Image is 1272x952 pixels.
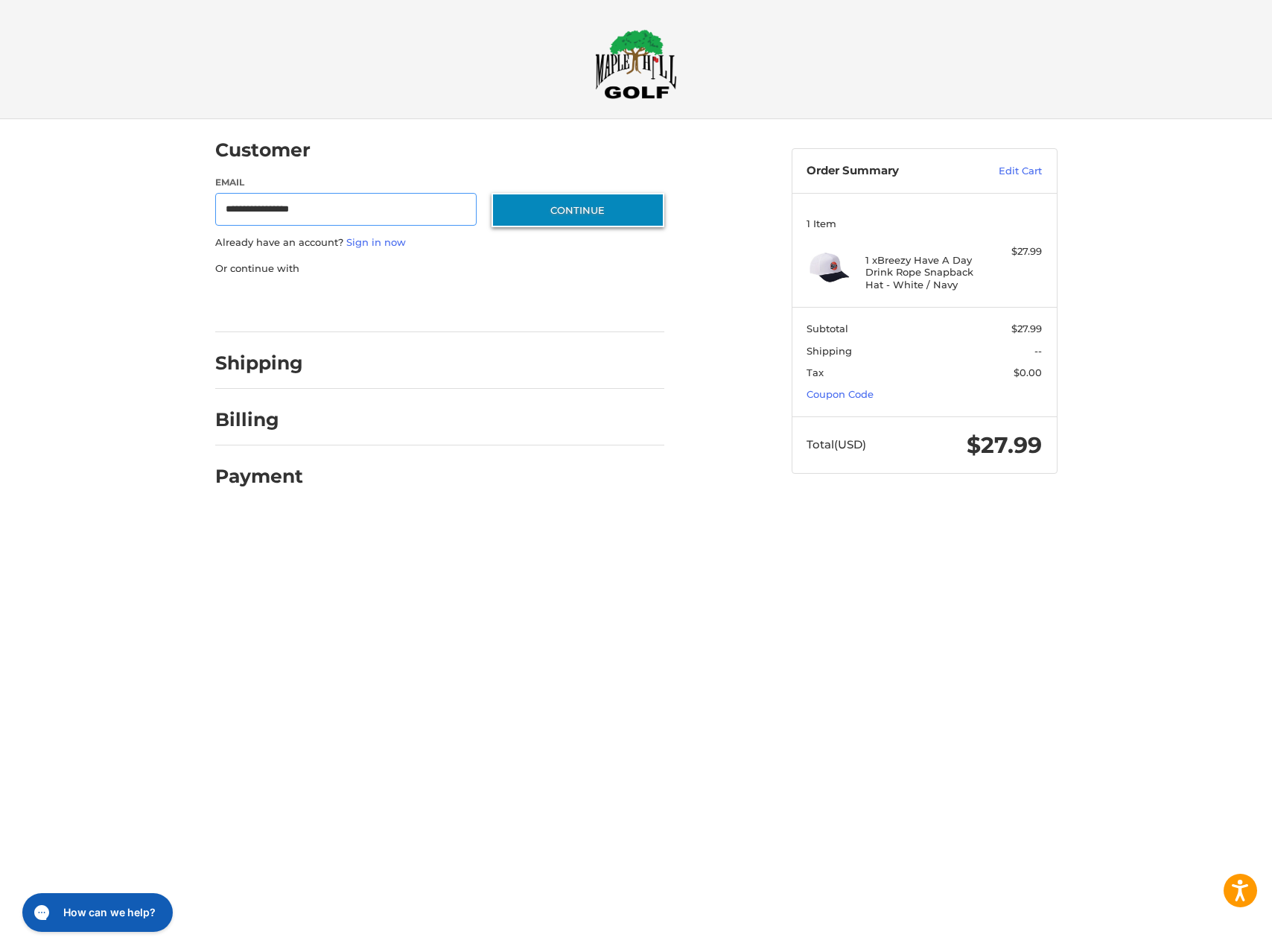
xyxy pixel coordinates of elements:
h2: Billing [215,408,302,431]
h2: Customer [215,139,311,162]
a: Sign in now [346,236,406,248]
p: Or continue with [215,261,664,276]
span: Shipping [807,345,852,357]
div: $27.99 [983,244,1042,259]
h3: 1 Item [807,218,1042,229]
h3: Order Summary [807,164,967,179]
span: Subtotal [807,323,848,334]
p: Already have an account? [215,235,664,250]
span: Total (USD) [807,437,866,451]
iframe: Gorgias live chat messenger [15,888,177,937]
a: Edit Cart [967,164,1042,179]
iframe: PayPal-paypal [210,291,322,317]
img: Maple Hill Golf [595,29,677,99]
span: Tax [807,366,824,378]
iframe: PayPal-venmo [462,291,574,317]
a: Coupon Code [807,388,874,400]
h2: Shipping [215,352,303,375]
span: $0.00 [1014,366,1042,378]
span: -- [1034,345,1042,357]
span: $27.99 [1011,323,1042,334]
button: Continue [492,193,664,227]
iframe: PayPal-paylater [337,291,448,317]
h4: 1 x Breezy Have A Day Drink Rope Snapback Hat - White / Navy [865,254,979,291]
label: Email [215,176,477,189]
span: $27.99 [967,431,1042,459]
h2: Payment [215,465,303,488]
